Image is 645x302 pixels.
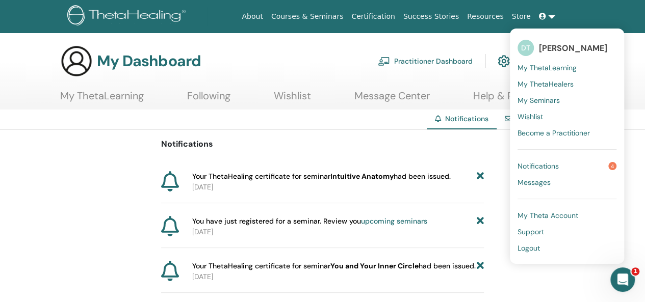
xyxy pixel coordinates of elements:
[399,7,463,26] a: Success Stories
[539,43,607,53] span: [PERSON_NAME]
[518,227,544,236] span: Support
[518,40,534,56] span: DT
[518,207,616,224] a: My Theta Account
[473,90,555,109] a: Help & Resources
[97,52,201,70] h3: My Dashboard
[361,216,427,226] a: upcoming seminars
[518,36,616,60] a: DT[PERSON_NAME]
[518,128,590,138] span: Become a Practitioner
[192,261,476,271] span: Your ThetaHealing certificate for seminar had been issued.
[498,50,554,72] a: My Account
[192,171,451,182] span: Your ThetaHealing certificate for seminar had been issued.
[518,112,543,121] span: Wishlist
[518,92,616,108] a: My Seminars
[267,7,348,26] a: Courses & Seminars
[508,7,535,26] a: Store
[518,158,616,174] a: Notifications4
[518,125,616,141] a: Become a Practitioner
[518,76,616,92] a: My ThetaHealers
[518,211,578,220] span: My Theta Account
[608,162,616,170] span: 4
[192,182,484,193] p: [DATE]
[192,227,484,237] p: [DATE]
[518,79,574,89] span: My ThetaHealers
[518,224,616,240] a: Support
[518,178,551,187] span: Messages
[347,7,399,26] a: Certification
[518,108,616,125] a: Wishlist
[274,90,311,109] a: Wishlist
[67,5,189,28] img: logo.png
[60,90,144,109] a: My ThetaLearning
[330,172,394,181] b: Intuitive Anatomy
[518,240,616,256] a: Logout
[60,45,93,77] img: generic-user-icon.jpg
[518,161,559,171] span: Notifications
[238,7,267,26] a: About
[518,96,560,105] span: My Seminars
[498,52,510,70] img: cog.svg
[378,50,473,72] a: Practitioner Dashboard
[518,60,616,76] a: My ThetaLearning
[610,267,635,292] iframe: Intercom live chat
[330,261,419,270] b: You and Your Inner Circle
[378,57,390,66] img: chalkboard-teacher.svg
[187,90,230,109] a: Following
[192,271,484,282] p: [DATE]
[192,216,427,227] span: You have just registered for a seminar. Review you
[518,174,616,190] a: Messages
[518,63,577,72] span: My ThetaLearning
[631,267,639,276] span: 1
[518,243,540,253] span: Logout
[463,7,508,26] a: Resources
[445,114,488,123] span: Notifications
[161,138,484,150] p: Notifications
[354,90,430,109] a: Message Center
